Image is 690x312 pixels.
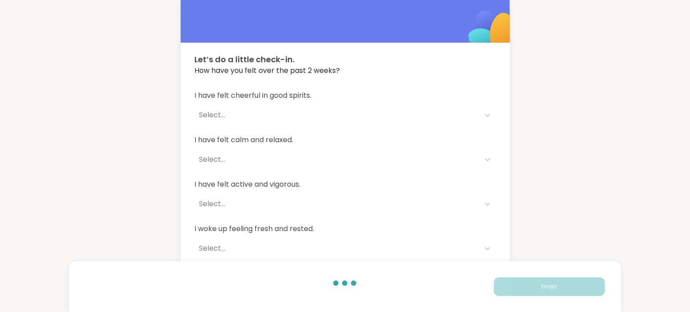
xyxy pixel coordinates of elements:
[494,277,605,296] button: Finish
[199,154,475,165] div: Select...
[199,110,475,120] div: Select...
[199,243,475,254] div: Select...
[195,135,496,145] span: I have felt calm and relaxed.
[195,224,496,234] span: I woke up feeling fresh and rested.
[195,90,496,101] span: I have felt cheerful in good spirits.
[199,199,475,209] div: Select...
[541,283,557,291] span: Finish
[195,53,496,65] span: Let’s do a little check-in.
[195,65,496,76] span: How have you felt over the past 2 weeks?
[195,179,496,190] span: I have felt active and vigorous.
